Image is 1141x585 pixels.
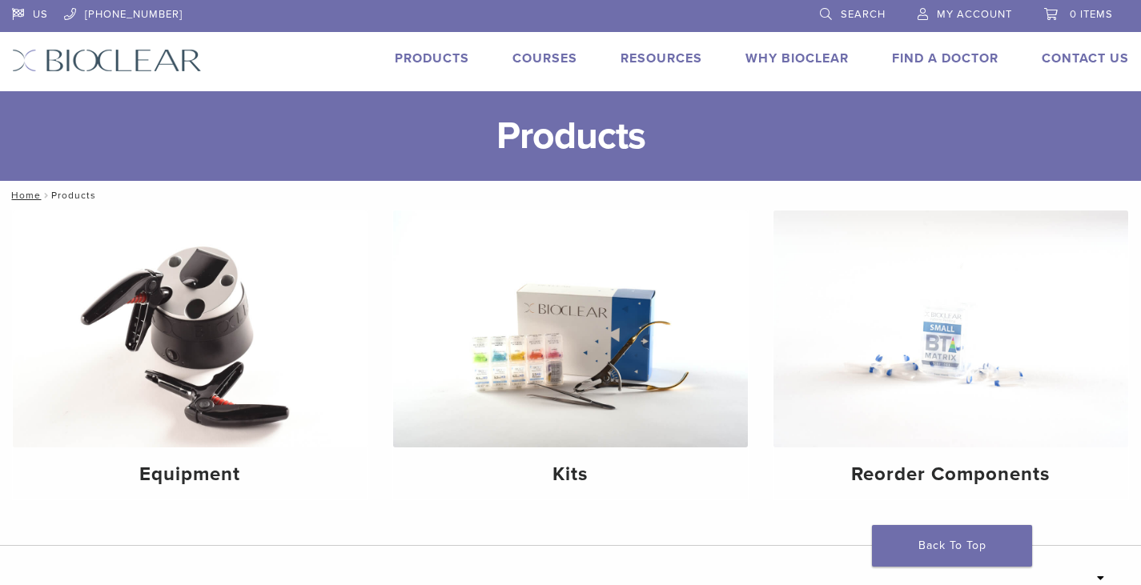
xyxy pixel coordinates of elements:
[13,210,368,447] img: Equipment
[745,50,849,66] a: Why Bioclear
[41,191,51,199] span: /
[12,49,202,72] img: Bioclear
[937,8,1012,21] span: My Account
[786,460,1115,489] h4: Reorder Components
[512,50,577,66] a: Courses
[13,210,368,499] a: Equipment
[621,50,702,66] a: Resources
[1070,8,1113,21] span: 0 items
[773,210,1128,499] a: Reorder Components
[393,210,748,447] img: Kits
[395,50,469,66] a: Products
[773,210,1128,447] img: Reorder Components
[26,460,355,489] h4: Equipment
[841,8,886,21] span: Search
[406,460,735,489] h4: Kits
[393,210,748,499] a: Kits
[872,525,1032,567] a: Back To Top
[6,190,41,201] a: Home
[1042,50,1129,66] a: Contact Us
[892,50,998,66] a: Find A Doctor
